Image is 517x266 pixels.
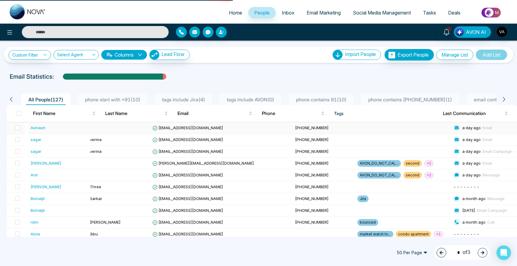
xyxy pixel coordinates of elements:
[161,51,184,57] span: Lead Flow
[152,232,223,236] span: [EMAIL_ADDRESS][DOMAIN_NAME]
[31,195,45,202] div: Bishaljit
[353,10,411,16] span: Social Media Management
[90,149,102,154] span: verma
[462,172,481,177] span: a day ago
[31,219,38,225] div: nitin
[31,184,61,190] div: [PERSON_NAME]
[152,220,223,225] span: [EMAIL_ADDRESS][DOMAIN_NAME]
[434,231,443,238] span: + 1
[462,149,481,154] span: a day ago
[10,4,46,19] img: Nova CRM Logo
[403,172,422,179] span: second
[329,105,438,122] th: Tags
[483,137,492,142] span: Email
[462,137,481,142] span: a day ago
[424,160,434,167] span: + 2
[295,220,329,225] span: [PHONE_NUMBER]
[462,208,475,213] span: [DATE]
[357,160,401,167] span: AVON_DO_NOT_CAL...
[470,6,513,19] img: Market-place.gif
[497,27,507,37] img: User Avatar
[31,207,45,213] div: Bishaljit
[152,184,223,189] span: [EMAIL_ADDRESS][DOMAIN_NAME]
[301,7,347,18] a: Email Marketing
[447,26,452,32] span: 3
[282,10,294,16] span: Inbox
[462,161,481,166] span: a day ago
[357,219,378,226] span: bounced
[424,172,434,179] span: + 2
[26,97,66,103] span: All People ( 127 )
[487,196,505,201] span: Message
[31,231,40,237] div: Alola
[366,97,454,103] span: phone contains [PHONE_NUMBER] ( 1 )
[254,10,270,16] span: People
[345,51,376,57] span: Import People
[487,220,495,225] span: Call
[229,10,242,16] span: Home
[173,105,257,122] th: Email
[477,208,507,213] span: Email Campaign
[149,50,190,60] button: Lead Flow
[417,7,442,18] a: Tasks
[28,105,100,122] th: First Name
[295,161,329,166] span: [PHONE_NUMBER]
[152,161,254,166] span: [PERSON_NAME][EMAIL_ADDRESS][DOMAIN_NAME]
[31,160,61,166] div: [PERSON_NAME]
[152,125,223,130] span: [EMAIL_ADDRESS][DOMAIN_NAME]
[295,149,329,154] span: [PHONE_NUMBER]
[152,149,223,154] span: [EMAIL_ADDRESS][DOMAIN_NAME]
[90,220,121,225] span: [PERSON_NAME]
[496,245,511,260] div: Open Intercom Messenger
[33,110,91,117] span: First Name
[262,110,320,117] span: Phone
[396,231,431,238] span: condo apartment
[403,160,422,167] span: second
[466,28,486,36] span: AVON AI
[454,231,515,237] div: - - - - - - - -
[295,125,329,130] span: [PHONE_NUMBER]
[454,26,491,38] button: AVON AI
[295,137,329,142] span: [PHONE_NUMBER]
[10,72,54,81] p: Email Statistics:
[152,137,223,142] span: [EMAIL_ADDRESS][DOMAIN_NAME]
[307,10,341,16] span: Email Marketing
[90,232,98,236] span: Bibu
[152,196,223,201] span: [EMAIL_ADDRESS][DOMAIN_NAME]
[439,26,454,37] a: 3
[462,125,481,130] span: a day ago
[100,105,173,122] th: Last Name
[483,149,512,154] span: Email Campaign
[385,49,434,61] button: Export People
[357,231,393,238] span: market watch to...
[31,136,41,143] div: sagar
[90,184,101,189] span: Three
[101,50,147,60] button: Columnsdown
[31,148,41,154] div: sagar
[294,97,349,103] span: phone contains 91 ( 10 )
[448,10,460,16] span: Deals
[31,125,45,131] div: Avinash
[483,125,492,130] span: Email
[423,10,436,16] span: Tasks
[295,208,329,213] span: [PHONE_NUMBER]
[454,184,515,190] div: - - - - - - - -
[442,7,467,18] a: Deals
[150,50,159,60] img: Lead Flow
[177,110,247,117] span: Email
[257,105,329,122] th: Phone
[454,248,470,257] span: of 3
[295,172,329,177] span: [PHONE_NUMBER]
[462,220,486,225] span: a month ago
[438,105,517,122] th: Last Communication
[147,50,190,60] a: Lead FlowLead Flow
[138,52,142,57] span: down
[357,172,401,179] span: AVON_DO_NOT_CAL...
[223,7,248,18] a: Home
[455,28,464,36] img: Lead Flow
[436,50,473,60] button: Manage List
[90,137,102,142] span: verma
[357,195,369,202] span: Jira
[462,196,486,201] span: a month ago
[90,196,102,201] span: Sarkar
